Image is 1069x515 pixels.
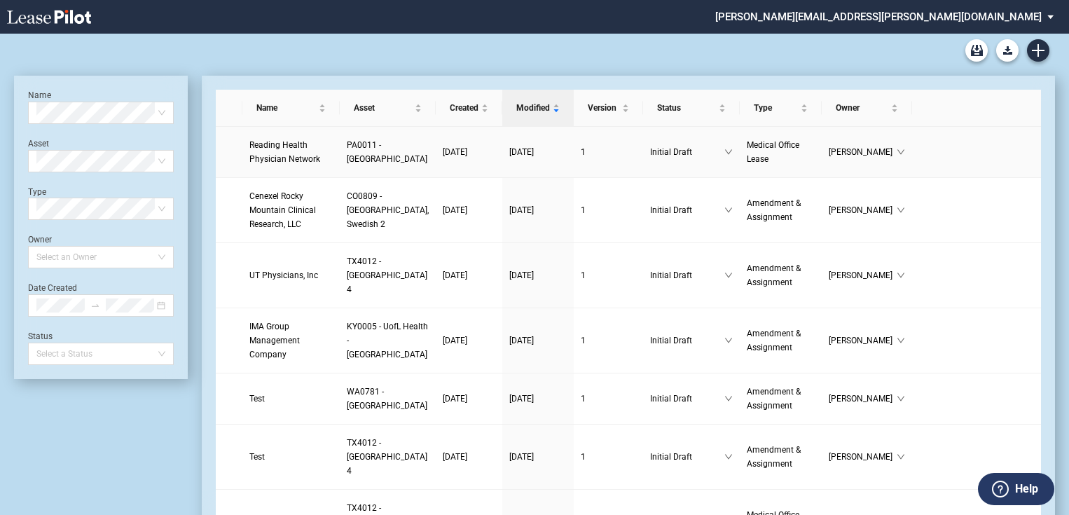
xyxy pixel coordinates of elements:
[347,322,428,359] span: KY0005 - UofL Health - Plaza II
[347,254,429,296] a: TX4012 - [GEOGRAPHIC_DATA] 4
[443,147,467,157] span: [DATE]
[249,392,333,406] a: Test
[443,270,467,280] span: [DATE]
[509,268,567,282] a: [DATE]
[443,452,467,462] span: [DATE]
[347,256,427,294] span: TX4012 - Southwest Plaza 4
[502,90,574,127] th: Modified
[90,301,100,310] span: swap-right
[443,394,467,404] span: [DATE]
[28,187,46,197] label: Type
[724,148,733,156] span: down
[829,334,897,348] span: [PERSON_NAME]
[347,385,429,413] a: WA0781 - [GEOGRAPHIC_DATA]
[747,198,801,222] span: Amendment & Assignment
[347,138,429,166] a: PA0011 - [GEOGRAPHIC_DATA]
[829,392,897,406] span: [PERSON_NAME]
[249,189,333,231] a: Cenexel Rocky Mountain Clinical Research, LLC
[747,196,815,224] a: Amendment & Assignment
[822,90,912,127] th: Owner
[897,271,905,280] span: down
[747,445,801,469] span: Amendment & Assignment
[657,101,716,115] span: Status
[242,90,340,127] th: Name
[581,268,636,282] a: 1
[581,336,586,345] span: 1
[516,101,550,115] span: Modified
[347,436,429,478] a: TX4012 - [GEOGRAPHIC_DATA] 4
[347,387,427,411] span: WA0781 - Madison Medical Tower
[443,450,495,464] a: [DATE]
[347,140,427,164] span: PA0011 - Spring Ridge Medical Center
[747,387,801,411] span: Amendment & Assignment
[581,394,586,404] span: 1
[28,235,52,245] label: Owner
[443,392,495,406] a: [DATE]
[747,443,815,471] a: Amendment & Assignment
[249,191,316,229] span: Cenexel Rocky Mountain Clinical Research, LLC
[747,140,799,164] span: Medical Office Lease
[450,101,478,115] span: Created
[829,450,897,464] span: [PERSON_NAME]
[347,438,427,476] span: TX4012 - Southwest Plaza 4
[1015,480,1038,498] label: Help
[897,453,905,461] span: down
[28,283,77,293] label: Date Created
[581,452,586,462] span: 1
[650,450,724,464] span: Initial Draft
[581,334,636,348] a: 1
[28,331,53,341] label: Status
[256,101,316,115] span: Name
[581,205,586,215] span: 1
[249,452,265,462] span: Test
[443,336,467,345] span: [DATE]
[249,450,333,464] a: Test
[509,203,567,217] a: [DATE]
[28,90,51,100] label: Name
[249,394,265,404] span: Test
[249,140,320,164] span: Reading Health Physician Network
[740,90,822,127] th: Type
[747,329,801,352] span: Amendment & Assignment
[724,394,733,403] span: down
[90,301,100,310] span: to
[509,334,567,348] a: [DATE]
[897,206,905,214] span: down
[829,145,897,159] span: [PERSON_NAME]
[354,101,412,115] span: Asset
[249,138,333,166] a: Reading Health Physician Network
[581,270,586,280] span: 1
[436,90,502,127] th: Created
[650,334,724,348] span: Initial Draft
[992,39,1023,62] md-menu: Download Blank Form List
[249,322,300,359] span: IMA Group Management Company
[829,268,897,282] span: [PERSON_NAME]
[340,90,436,127] th: Asset
[747,385,815,413] a: Amendment & Assignment
[836,101,888,115] span: Owner
[643,90,740,127] th: Status
[1027,39,1049,62] a: Create new document
[747,261,815,289] a: Amendment & Assignment
[347,191,429,229] span: CO0809 - Denver, Swedish 2
[650,392,724,406] span: Initial Draft
[829,203,897,217] span: [PERSON_NAME]
[249,270,318,280] span: UT Physicians, Inc
[650,268,724,282] span: Initial Draft
[509,270,534,280] span: [DATE]
[509,392,567,406] a: [DATE]
[443,203,495,217] a: [DATE]
[581,450,636,464] a: 1
[581,203,636,217] a: 1
[978,473,1054,505] button: Help
[897,394,905,403] span: down
[747,327,815,355] a: Amendment & Assignment
[443,205,467,215] span: [DATE]
[249,320,333,362] a: IMA Group Management Company
[509,336,534,345] span: [DATE]
[581,392,636,406] a: 1
[724,453,733,461] span: down
[443,268,495,282] a: [DATE]
[347,189,429,231] a: CO0809 - [GEOGRAPHIC_DATA], Swedish 2
[650,145,724,159] span: Initial Draft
